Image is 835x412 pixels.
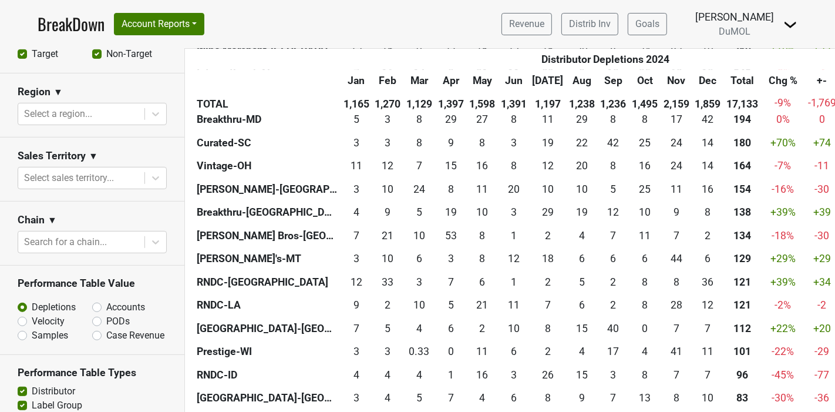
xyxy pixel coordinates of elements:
[566,247,598,271] td: 6.33
[498,91,530,115] th: 1,391
[723,131,761,155] th: 179.504
[498,131,530,155] td: 3
[32,329,68,343] label: Samples
[498,108,530,132] td: 8.499
[406,251,432,266] div: 6
[632,228,658,243] div: 11
[601,205,627,220] div: 12
[48,213,57,227] span: ▼
[375,228,400,243] div: 21
[403,201,435,225] td: 4.5
[501,274,527,290] div: 1
[32,384,75,398] label: Distributor
[372,91,404,115] th: 1,270
[344,205,369,220] div: 4
[406,182,432,197] div: 24
[566,224,598,247] td: 4.48
[372,70,404,91] th: Feb: activate to sort column ascending
[438,135,464,150] div: 9
[530,177,567,201] td: 10.32
[761,224,806,247] td: -18 %
[498,201,530,225] td: 2.833
[341,108,372,132] td: 4.5
[632,182,658,197] div: 25
[566,108,598,132] td: 28.5
[632,205,658,220] div: 10
[726,251,758,266] div: 129
[194,131,341,155] th: Curated-SC
[661,224,692,247] td: 6.5
[406,205,432,220] div: 5
[695,251,720,266] div: 6
[498,294,530,317] td: 10.7
[632,251,658,266] div: 6
[372,247,404,271] td: 10.34
[438,158,464,173] div: 15
[601,158,627,173] div: 8
[372,270,404,294] td: 33.1
[498,177,530,201] td: 20.34
[18,86,50,98] h3: Region
[566,294,598,317] td: 5.833
[194,247,341,271] th: [PERSON_NAME]'s-MT
[661,270,692,294] td: 7.6
[106,47,152,61] label: Non-Target
[561,13,618,35] a: Distrib Inv
[530,201,567,225] td: 29.167
[601,182,627,197] div: 5
[601,228,627,243] div: 7
[598,131,629,155] td: 42.001
[664,205,689,220] div: 9
[375,205,400,220] div: 9
[466,201,498,225] td: 10
[726,112,758,127] div: 194
[501,205,527,220] div: 3
[629,91,661,115] th: 1,495
[598,270,629,294] td: 2
[406,274,432,290] div: 3
[532,205,563,220] div: 29
[661,177,692,201] td: 11.34
[341,131,372,155] td: 3
[661,70,692,91] th: Nov: activate to sort column ascending
[530,270,567,294] td: 2
[466,270,498,294] td: 5.6
[695,9,774,25] div: [PERSON_NAME]
[632,274,658,290] div: 8
[692,131,724,155] td: 13.668
[466,70,498,91] th: May: activate to sort column ascending
[692,201,724,225] td: 8.333
[341,91,372,115] th: 1,165
[569,251,595,266] div: 6
[569,205,595,220] div: 19
[18,150,86,162] h3: Sales Territory
[498,247,530,271] td: 11.66
[723,270,761,294] th: 121.000
[406,158,432,173] div: 7
[194,177,341,201] th: [PERSON_NAME]-[GEOGRAPHIC_DATA]
[435,270,467,294] td: 7.3
[469,205,495,220] div: 10
[761,155,806,178] td: -7 %
[466,91,498,115] th: 1,598
[530,108,567,132] td: 10.666
[469,112,495,127] div: 27
[438,228,464,243] div: 53
[661,201,692,225] td: 9.333
[692,70,724,91] th: Dec: activate to sort column ascending
[435,155,467,178] td: 15.16
[530,224,567,247] td: 2.33
[403,91,435,115] th: 1,129
[723,201,761,225] th: 138.168
[726,158,758,173] div: 164
[375,251,400,266] div: 10
[466,177,498,201] td: 11.334
[375,182,400,197] div: 10
[466,155,498,178] td: 16.16
[466,294,498,317] td: 20.7
[661,91,692,115] th: 2,159
[435,131,467,155] td: 9
[501,13,552,35] a: Revenue
[695,228,720,243] div: 2
[726,135,758,150] div: 180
